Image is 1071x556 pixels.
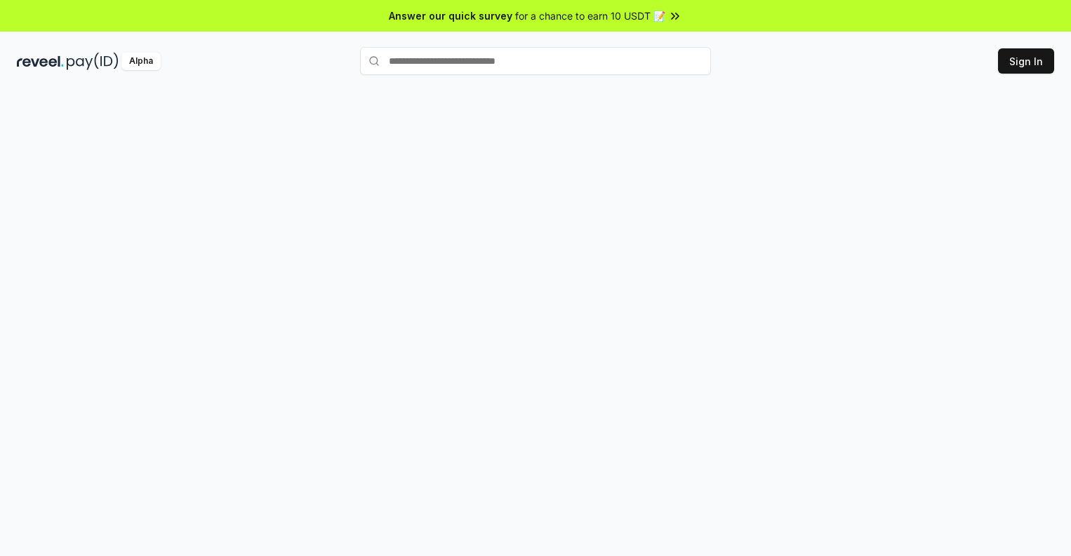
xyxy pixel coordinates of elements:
[389,8,512,23] span: Answer our quick survey
[998,48,1054,74] button: Sign In
[17,53,64,70] img: reveel_dark
[121,53,161,70] div: Alpha
[515,8,665,23] span: for a chance to earn 10 USDT 📝
[67,53,119,70] img: pay_id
